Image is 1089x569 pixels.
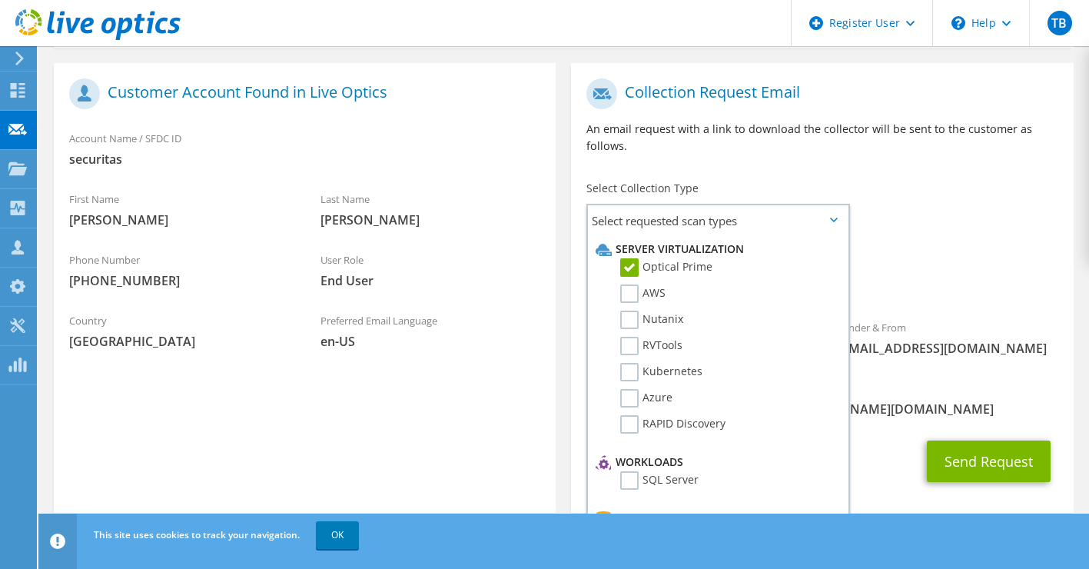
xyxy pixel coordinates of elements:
button: Send Request [927,441,1051,482]
p: An email request with a link to download the collector will be sent to the customer as follows. [586,121,1057,155]
span: en-US [320,333,541,350]
div: Account Name / SFDC ID [54,122,556,175]
li: Storage [592,509,840,527]
div: Preferred Email Language [305,304,556,358]
div: To [571,311,822,364]
h1: Customer Account Found in Live Optics [69,78,533,109]
div: Requested Collections [571,242,1073,304]
span: End User [320,272,541,289]
li: Server Virtualization [592,240,840,258]
label: Azure [620,389,672,408]
div: Sender & From [822,311,1074,364]
span: [PERSON_NAME] [69,211,290,228]
span: securitas [69,151,540,168]
span: [GEOGRAPHIC_DATA] [69,333,290,350]
div: CC & Reply To [571,372,1073,425]
label: Nutanix [620,311,683,329]
div: User Role [305,244,556,297]
label: AWS [620,284,666,303]
svg: \n [951,16,965,30]
label: RAPID Discovery [620,415,725,434]
div: Last Name [305,183,556,236]
span: This site uses cookies to track your navigation. [94,528,300,541]
a: OK [316,521,359,549]
div: First Name [54,183,305,236]
h1: Collection Request Email [586,78,1050,109]
label: Kubernetes [620,363,702,381]
span: [PHONE_NUMBER] [69,272,290,289]
div: Country [54,304,305,358]
span: [EMAIL_ADDRESS][DOMAIN_NAME] [838,340,1058,357]
label: SQL Server [620,471,699,490]
div: Phone Number [54,244,305,297]
span: TB [1047,11,1072,35]
label: RVTools [620,337,682,355]
span: [PERSON_NAME] [320,211,541,228]
span: Select requested scan types [588,205,848,236]
label: Optical Prime [620,258,712,277]
label: Select Collection Type [586,181,699,196]
li: Workloads [592,453,840,471]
